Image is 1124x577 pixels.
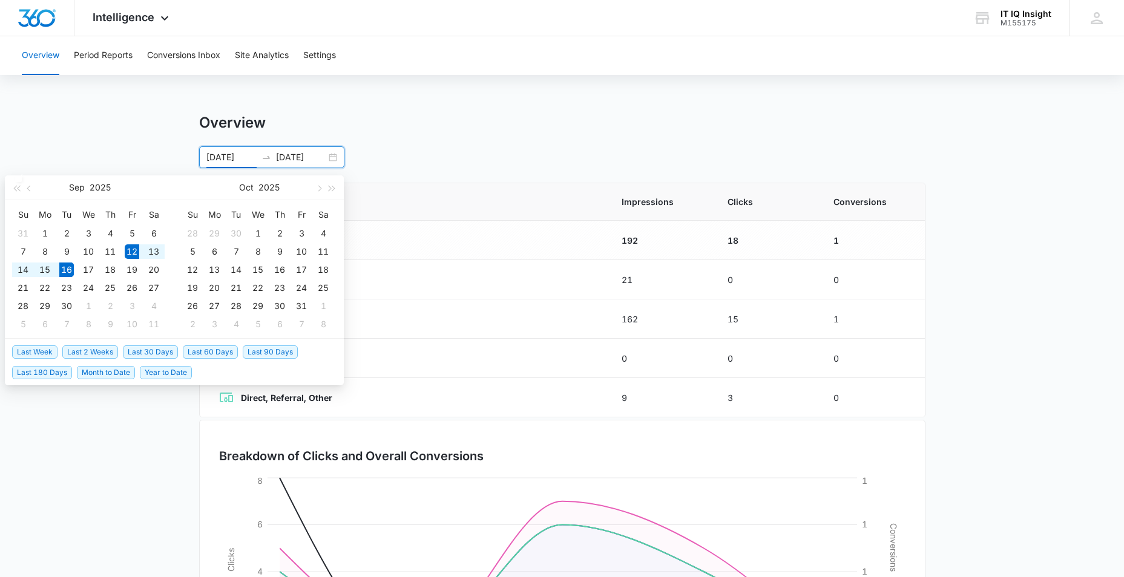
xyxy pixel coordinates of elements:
th: Th [269,205,291,224]
td: 192 [607,221,713,260]
span: Last Week [12,345,58,359]
span: Last 30 Days [123,345,178,359]
th: Mo [34,205,56,224]
div: 6 [272,317,287,331]
td: 18 [713,221,819,260]
div: 8 [38,244,52,259]
button: Sep [69,175,85,200]
td: 2025-10-11 [143,315,165,333]
div: 15 [38,262,52,277]
div: 20 [146,262,161,277]
button: Site Analytics [235,36,289,75]
div: 1 [38,226,52,241]
div: 22 [251,281,265,295]
button: Conversions Inbox [147,36,220,75]
td: 2025-11-05 [247,315,269,333]
th: Fr [291,205,312,224]
div: 21 [229,281,243,295]
div: 6 [207,244,222,259]
div: 30 [59,299,74,313]
td: 2025-09-15 [34,261,56,279]
span: Last 180 Days [12,366,72,379]
div: 26 [125,281,139,295]
div: 31 [294,299,309,313]
div: 14 [16,262,30,277]
div: 28 [185,226,200,241]
td: 2025-10-05 [12,315,34,333]
span: Impressions [622,195,698,208]
td: 2025-10-19 [182,279,203,297]
div: 25 [103,281,117,295]
div: 1 [251,226,265,241]
td: 2025-09-16 [56,261,77,279]
td: 2025-10-16 [269,261,291,279]
th: We [77,205,99,224]
div: 29 [207,226,222,241]
td: 2025-10-08 [247,243,269,261]
td: 2025-09-20 [143,261,165,279]
td: 2025-09-22 [34,279,56,297]
td: 2025-09-04 [99,224,121,243]
div: 5 [251,317,265,331]
td: 2025-11-08 [312,315,334,333]
div: 11 [146,317,161,331]
td: 2025-10-08 [77,315,99,333]
td: 2025-10-23 [269,279,291,297]
td: 2025-09-25 [99,279,121,297]
div: 17 [294,262,309,277]
div: 4 [229,317,243,331]
div: 23 [59,281,74,295]
div: 28 [16,299,30,313]
div: 7 [294,317,309,331]
td: 2025-09-30 [56,297,77,315]
td: 2025-10-03 [121,297,143,315]
div: 10 [81,244,96,259]
td: 2025-11-01 [312,297,334,315]
button: Overview [22,36,59,75]
td: 2025-09-18 [99,261,121,279]
tspan: 6 [257,519,263,529]
td: 2025-10-10 [121,315,143,333]
div: 7 [16,244,30,259]
div: 23 [272,281,287,295]
td: 2025-11-03 [203,315,225,333]
td: 0 [713,339,819,378]
div: 7 [59,317,74,331]
div: 26 [185,299,200,313]
th: Su [12,205,34,224]
td: 0 [713,260,819,299]
td: 2025-10-10 [291,243,312,261]
div: 30 [229,226,243,241]
td: 2025-10-09 [99,315,121,333]
div: account name [1001,9,1051,19]
td: 2025-10-21 [225,279,247,297]
td: 2025-09-29 [34,297,56,315]
div: 10 [294,244,309,259]
td: 2025-10-11 [312,243,334,261]
span: Month to Date [77,366,135,379]
td: 2025-09-06 [143,224,165,243]
div: 24 [81,281,96,295]
td: 2025-10-18 [312,261,334,279]
td: 2025-10-30 [269,297,291,315]
div: 31 [16,226,30,241]
td: 2025-09-14 [12,261,34,279]
div: 5 [185,244,200,259]
td: 2025-09-19 [121,261,143,279]
td: 2025-10-17 [291,261,312,279]
th: Mo [203,205,225,224]
td: 2025-10-02 [269,224,291,243]
div: 20 [207,281,222,295]
div: 14 [229,262,243,277]
td: 2025-10-14 [225,261,247,279]
tspan: Clicks [225,548,235,572]
tspan: 1 [862,566,867,576]
td: 2025-09-24 [77,279,99,297]
th: Sa [143,205,165,224]
td: 2025-11-07 [291,315,312,333]
td: 2025-11-02 [182,315,203,333]
div: 24 [294,281,309,295]
td: 2025-09-07 [12,243,34,261]
td: 2025-10-04 [312,224,334,243]
th: Th [99,205,121,224]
